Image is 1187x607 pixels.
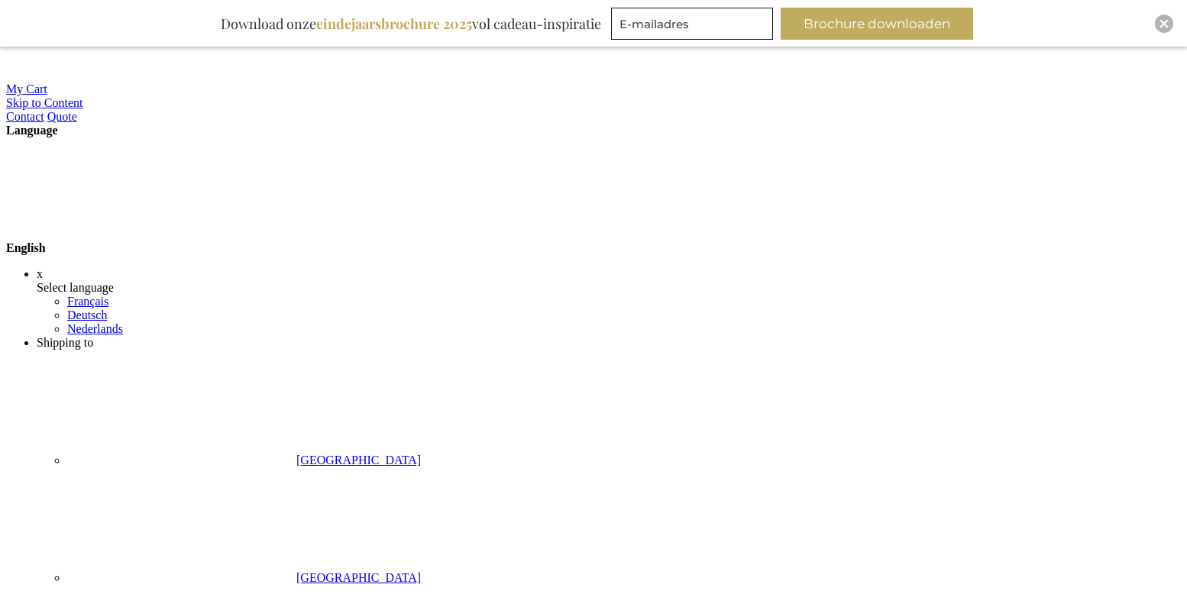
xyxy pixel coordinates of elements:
a: Nederlands [67,322,123,335]
div: Select language [37,281,1181,295]
a: Contact [6,110,44,123]
div: Download onze vol cadeau-inspiratie [214,8,608,40]
input: E-mailadres [611,8,773,40]
img: Close [1160,19,1169,28]
button: Brochure downloaden [781,8,973,40]
a: Skip to Content [6,96,82,109]
div: Shipping to [37,336,1181,350]
a: Quote [47,110,77,123]
span: Language [6,124,58,137]
div: x [37,267,1181,281]
a: Français [67,295,108,308]
span: English [6,241,46,254]
form: marketing offers and promotions [611,8,778,44]
a: [GEOGRAPHIC_DATA] [67,454,421,467]
a: [GEOGRAPHIC_DATA] [67,571,421,584]
div: Close [1155,15,1173,33]
b: eindejaarsbrochure 2025 [316,15,472,33]
a: Deutsch [67,308,107,321]
a: My Cart [6,82,47,95]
